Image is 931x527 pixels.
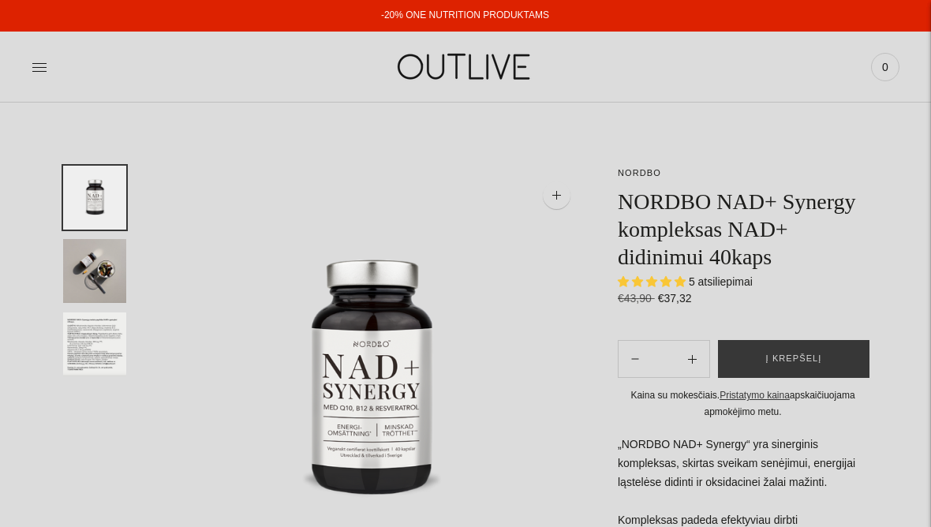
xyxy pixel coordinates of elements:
s: €43,90 [618,292,655,305]
a: Pristatymo kaina [720,390,790,401]
span: 5.00 stars [618,275,689,288]
a: NORDBO [618,168,661,178]
span: €37,32 [658,292,692,305]
button: Į krepšelį [718,340,869,378]
h1: NORDBO NAD+ Synergy kompleksas NAD+ didinimui 40kaps [618,188,868,271]
button: Add product quantity [619,340,652,378]
button: Translation missing: en.general.accessibility.image_thumbail [63,239,126,303]
button: Subtract product quantity [675,340,709,378]
img: OUTLIVE [367,39,564,94]
span: 0 [874,56,896,78]
div: Kaina su mokesčiais. apskaičiuojama apmokėjimo metu. [618,387,868,420]
button: Translation missing: en.general.accessibility.image_thumbail [63,166,126,230]
button: Translation missing: en.general.accessibility.image_thumbail [63,312,126,376]
span: Į krepšelį [766,351,822,367]
a: 0 [871,50,899,84]
a: -20% ONE NUTRITION PRODUKTAMS [381,9,549,21]
input: Product quantity [652,348,675,371]
span: 5 atsiliepimai [689,275,753,288]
